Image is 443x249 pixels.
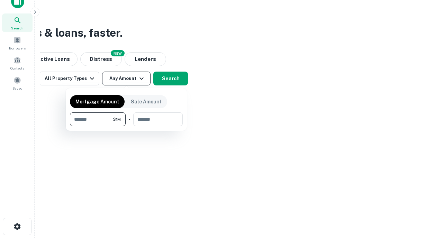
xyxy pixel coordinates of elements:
p: Sale Amount [131,98,162,105]
div: - [128,112,130,126]
iframe: Chat Widget [408,194,443,227]
p: Mortgage Amount [75,98,119,105]
span: $1M [113,116,121,122]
